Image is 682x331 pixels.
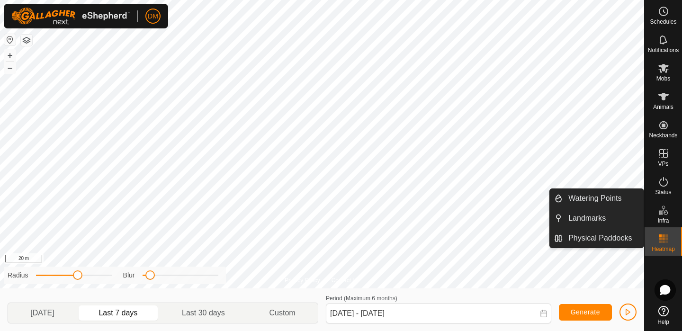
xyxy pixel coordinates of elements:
button: – [4,62,16,73]
span: Help [657,319,669,325]
span: Neckbands [649,133,677,138]
label: Radius [8,270,28,280]
span: Status [655,189,671,195]
span: Last 7 days [99,307,137,319]
span: VPs [658,161,668,167]
a: Privacy Policy [285,276,320,285]
span: [DATE] [30,307,54,319]
span: Animals [653,104,673,110]
span: Heatmap [652,246,675,252]
li: Physical Paddocks [550,229,644,248]
span: Physical Paddocks [568,233,632,244]
span: Landmarks [568,213,606,224]
a: Physical Paddocks [563,229,644,248]
span: Generate [571,308,600,316]
img: Gallagher Logo [11,8,130,25]
button: Generate [559,304,612,321]
span: Infra [657,218,669,224]
button: Reset Map [4,34,16,45]
span: Mobs [656,76,670,81]
label: Period (Maximum 6 months) [326,295,397,302]
a: Help [645,302,682,329]
a: Watering Points [563,189,644,208]
label: Blur [123,270,135,280]
span: DM [148,11,158,21]
button: + [4,50,16,61]
span: Schedules [650,19,676,25]
span: Last 30 days [182,307,225,319]
span: Watering Points [568,193,621,204]
a: Contact Us [332,276,359,285]
a: Landmarks [563,209,644,228]
li: Watering Points [550,189,644,208]
span: Custom [269,307,296,319]
span: Notifications [648,47,679,53]
li: Landmarks [550,209,644,228]
button: Map Layers [21,35,32,46]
